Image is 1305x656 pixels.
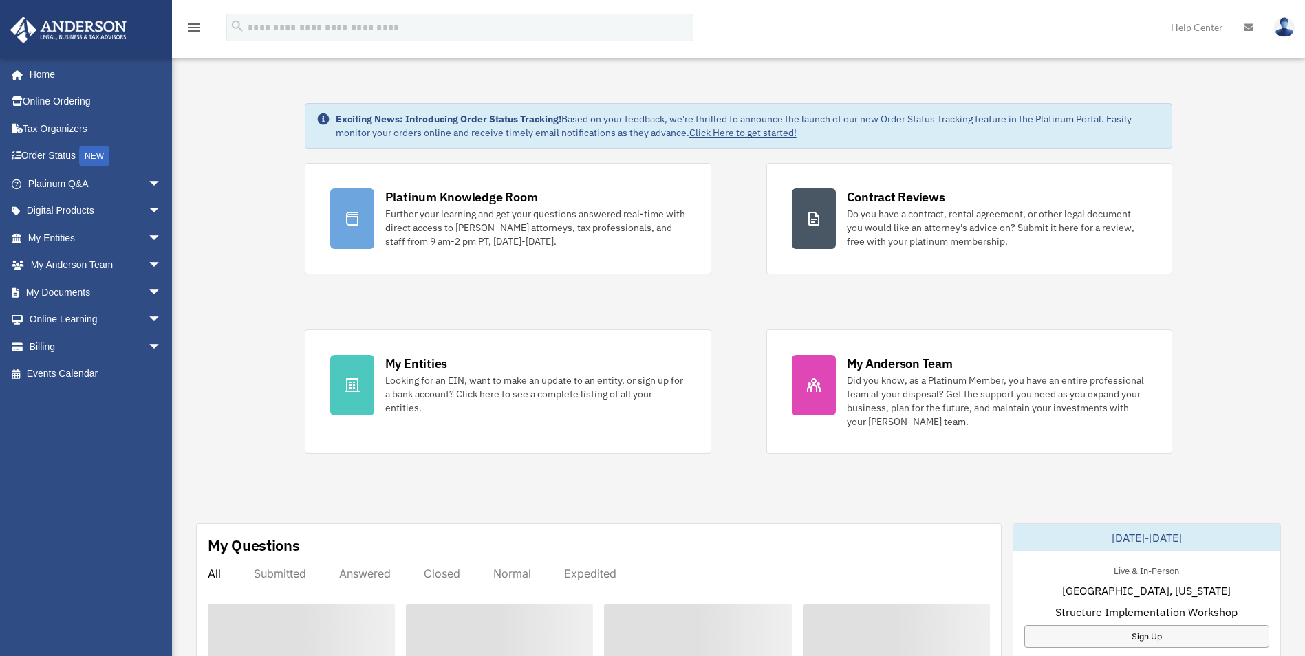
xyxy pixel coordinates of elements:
div: Contract Reviews [847,188,945,206]
div: Closed [424,567,460,580]
a: Billingarrow_drop_down [10,333,182,360]
a: Events Calendar [10,360,182,388]
a: Online Learningarrow_drop_down [10,306,182,334]
div: Platinum Knowledge Room [385,188,538,206]
a: Sign Up [1024,625,1269,648]
span: Structure Implementation Workshop [1055,604,1238,620]
div: All [208,567,221,580]
span: arrow_drop_down [148,170,175,198]
a: Contract Reviews Do you have a contract, rental agreement, or other legal document you would like... [766,163,1173,274]
span: arrow_drop_down [148,224,175,252]
span: [GEOGRAPHIC_DATA], [US_STATE] [1062,582,1231,599]
span: arrow_drop_down [148,252,175,280]
div: Looking for an EIN, want to make an update to an entity, or sign up for a bank account? Click her... [385,373,686,415]
span: arrow_drop_down [148,306,175,334]
a: Platinum Knowledge Room Further your learning and get your questions answered real-time with dire... [305,163,711,274]
div: Did you know, as a Platinum Member, you have an entire professional team at your disposal? Get th... [847,373,1147,428]
span: arrow_drop_down [148,197,175,226]
a: Click Here to get started! [689,127,797,139]
div: Answered [339,567,391,580]
img: Anderson Advisors Platinum Portal [6,17,131,43]
div: My Anderson Team [847,355,953,372]
div: Expedited [564,567,616,580]
div: My Entities [385,355,447,372]
div: Submitted [254,567,306,580]
i: search [230,19,245,34]
a: menu [186,24,202,36]
a: My Entities Looking for an EIN, want to make an update to an entity, or sign up for a bank accoun... [305,329,711,454]
img: User Pic [1274,17,1295,37]
a: Tax Organizers [10,115,182,142]
a: My Anderson Team Did you know, as a Platinum Member, you have an entire professional team at your... [766,329,1173,454]
div: Do you have a contract, rental agreement, or other legal document you would like an attorney's ad... [847,207,1147,248]
a: My Entitiesarrow_drop_down [10,224,182,252]
span: arrow_drop_down [148,278,175,307]
div: NEW [79,146,109,166]
a: Digital Productsarrow_drop_down [10,197,182,225]
a: Order StatusNEW [10,142,182,171]
a: My Anderson Teamarrow_drop_down [10,252,182,279]
a: Platinum Q&Aarrow_drop_down [10,170,182,197]
a: Online Ordering [10,88,182,116]
div: My Questions [208,535,300,556]
div: Further your learning and get your questions answered real-time with direct access to [PERSON_NAM... [385,207,686,248]
div: Live & In-Person [1103,562,1190,577]
div: Normal [493,567,531,580]
a: Home [10,61,175,88]
div: [DATE]-[DATE] [1013,524,1280,551]
i: menu [186,19,202,36]
span: arrow_drop_down [148,333,175,361]
a: My Documentsarrow_drop_down [10,278,182,306]
div: Based on your feedback, we're thrilled to announce the launch of our new Order Status Tracking fe... [336,112,1161,140]
strong: Exciting News: Introducing Order Status Tracking! [336,113,561,125]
